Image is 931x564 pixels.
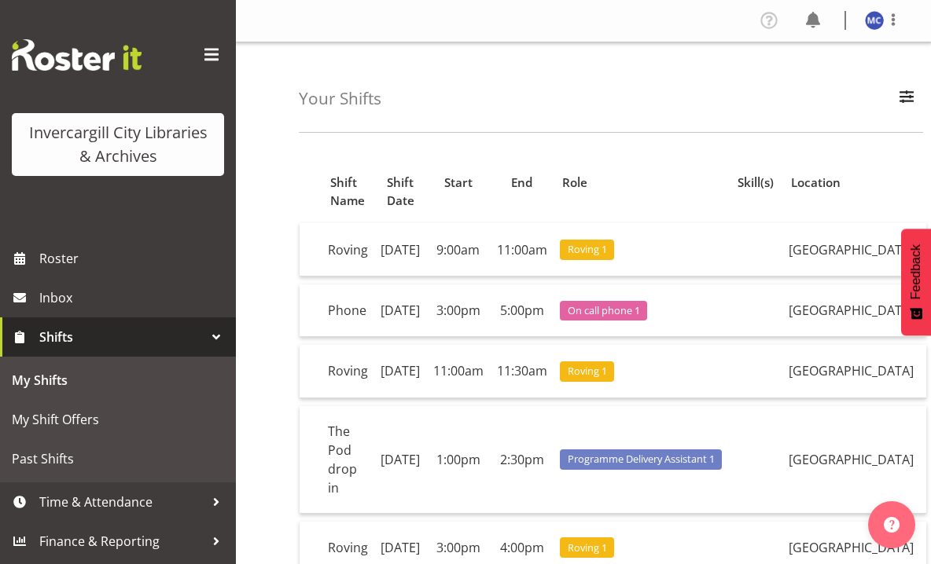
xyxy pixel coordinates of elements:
button: Feedback - Show survey [901,229,931,335]
span: Past Shifts [12,447,224,471]
td: [DATE] [374,345,426,397]
td: [DATE] [374,284,426,337]
td: 5:00pm [490,284,554,337]
td: 11:00am [490,223,554,276]
span: Roving 1 [568,364,607,379]
td: The Pod drop in [322,406,374,514]
span: My Shift Offers [12,408,224,431]
td: 2:30pm [490,406,554,514]
span: Shift Name [330,174,365,210]
h4: Your Shifts [299,90,381,108]
span: Start [444,174,473,192]
td: Roving [322,345,374,397]
span: Feedback [909,244,923,299]
td: 11:30am [490,345,554,397]
span: Role [562,174,587,192]
td: [GEOGRAPHIC_DATA] [782,345,926,397]
span: End [511,174,532,192]
img: maria-catu11656.jpg [865,11,884,30]
td: 9:00am [426,223,490,276]
a: My Shifts [4,361,232,400]
span: Roving 1 [568,540,607,555]
span: Programme Delivery Assistant 1 [568,452,715,467]
span: My Shifts [12,368,224,392]
a: Past Shifts [4,439,232,478]
button: Filter Employees [890,82,923,116]
a: My Shift Offers [4,400,232,439]
div: Invercargill City Libraries & Archives [28,121,208,168]
td: 1:00pm [426,406,490,514]
td: [DATE] [374,223,426,276]
span: Time & Attendance [39,490,204,514]
span: Roster [39,247,228,270]
td: Roving [322,223,374,276]
span: Shift Date [383,174,417,210]
span: Roving 1 [568,242,607,257]
td: [GEOGRAPHIC_DATA] [782,223,926,276]
td: 3:00pm [426,284,490,337]
span: Inbox [39,286,228,309]
td: 11:00am [426,345,490,397]
span: Shifts [39,325,204,349]
td: Phone [322,284,374,337]
img: help-xxl-2.png [884,517,900,533]
td: [GEOGRAPHIC_DATA] [782,406,926,514]
span: Finance & Reporting [39,529,204,553]
span: Location [791,174,841,192]
td: [DATE] [374,406,426,514]
span: On call phone 1 [568,303,640,318]
td: [GEOGRAPHIC_DATA] [782,284,926,337]
span: Skill(s) [738,174,774,192]
img: Rosterit website logo [12,39,142,71]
